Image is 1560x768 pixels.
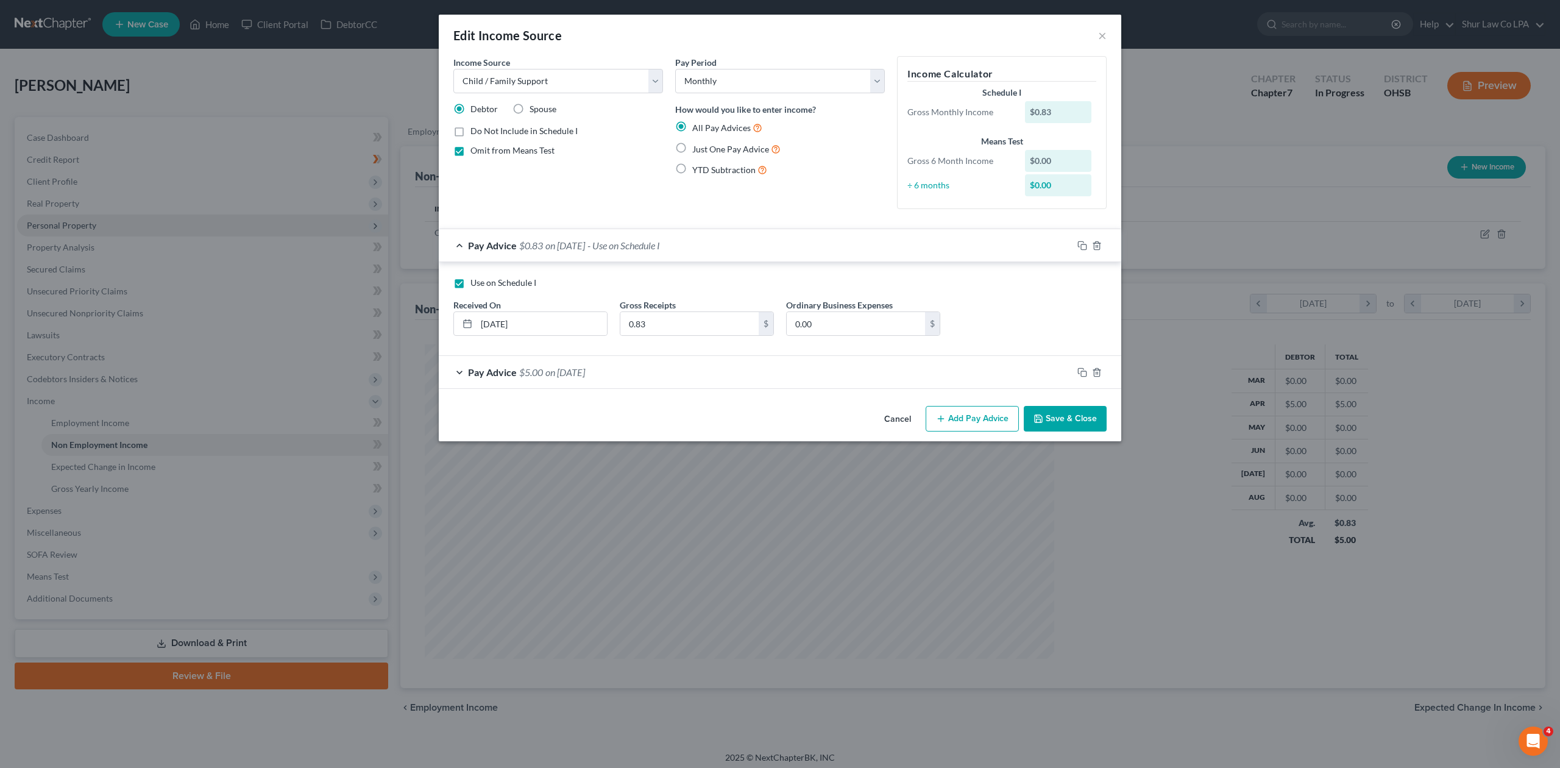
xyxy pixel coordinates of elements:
[545,366,585,378] span: on [DATE]
[470,126,578,136] span: Do Not Include in Schedule I
[453,57,510,68] span: Income Source
[692,144,769,154] span: Just One Pay Advice
[620,299,676,311] label: Gross Receipts
[692,123,751,133] span: All Pay Advices
[477,312,607,335] input: MM/DD/YYYY
[468,366,517,378] span: Pay Advice
[1098,28,1107,43] button: ×
[759,312,773,335] div: $
[1025,174,1092,196] div: $0.00
[786,299,893,311] label: Ordinary Business Expenses
[453,300,501,310] span: Received On
[907,87,1096,99] div: Schedule I
[874,407,921,432] button: Cancel
[587,240,660,251] span: - Use on Schedule I
[901,106,1019,118] div: Gross Monthly Income
[907,66,1096,82] h5: Income Calculator
[787,312,925,335] input: 0.00
[925,312,940,335] div: $
[926,406,1019,432] button: Add Pay Advice
[530,104,556,114] span: Spouse
[519,240,543,251] span: $0.83
[675,103,816,116] label: How would you like to enter income?
[470,145,555,155] span: Omit from Means Test
[1024,406,1107,432] button: Save & Close
[1025,150,1092,172] div: $0.00
[620,312,759,335] input: 0.00
[692,165,756,175] span: YTD Subtraction
[1544,727,1553,736] span: 4
[901,155,1019,167] div: Gross 6 Month Income
[519,366,543,378] span: $5.00
[545,240,585,251] span: on [DATE]
[675,56,717,69] label: Pay Period
[470,104,498,114] span: Debtor
[901,179,1019,191] div: ÷ 6 months
[1025,101,1092,123] div: $0.83
[907,135,1096,148] div: Means Test
[453,27,562,44] div: Edit Income Source
[1519,727,1548,756] iframe: Intercom live chat
[470,277,536,288] span: Use on Schedule I
[468,240,517,251] span: Pay Advice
